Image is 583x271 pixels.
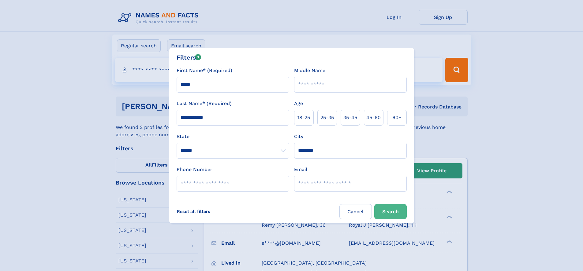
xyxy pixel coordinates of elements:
[392,114,402,121] span: 60+
[294,100,303,107] label: Age
[294,166,307,173] label: Email
[177,67,232,74] label: First Name* (Required)
[339,204,372,219] label: Cancel
[374,204,407,219] button: Search
[320,114,334,121] span: 25‑35
[177,100,232,107] label: Last Name* (Required)
[294,67,325,74] label: Middle Name
[177,53,201,62] div: Filters
[173,204,214,219] label: Reset all filters
[366,114,381,121] span: 45‑60
[297,114,310,121] span: 18‑25
[343,114,357,121] span: 35‑45
[177,166,212,173] label: Phone Number
[177,133,289,140] label: State
[294,133,303,140] label: City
